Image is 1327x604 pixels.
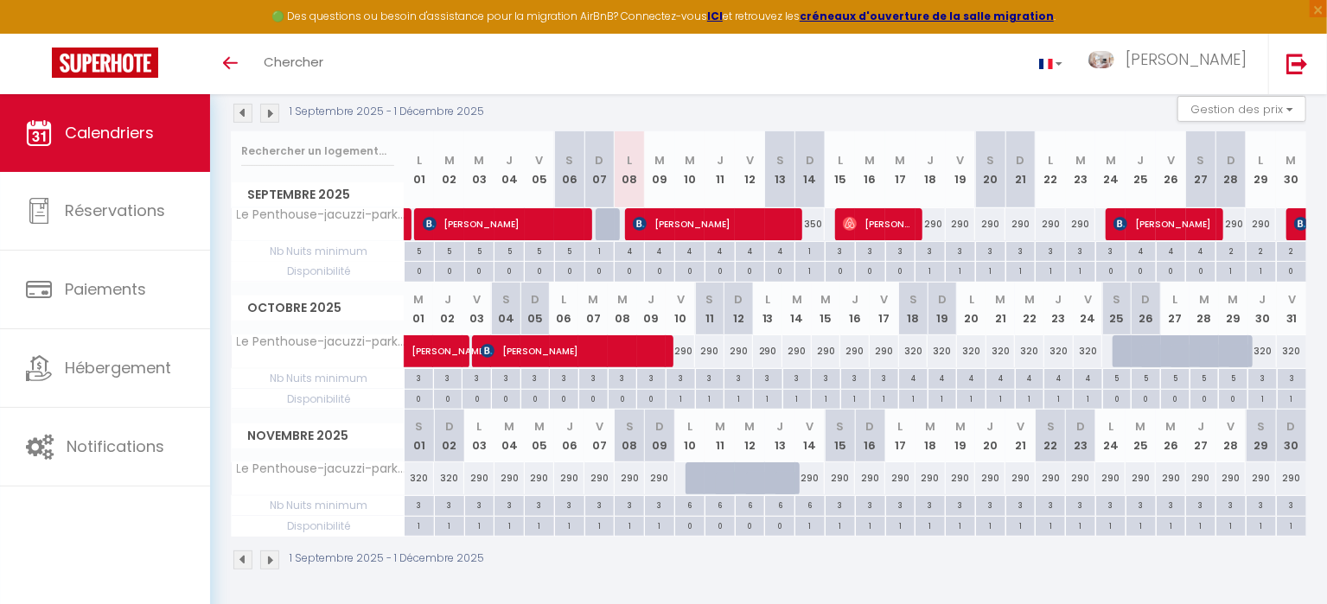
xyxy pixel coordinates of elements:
[434,390,463,406] div: 0
[1016,390,1044,406] div: 1
[234,335,407,348] span: Le Penthouse-jacuzzi-parking-terrasse-climatisation
[880,291,888,308] abbr: V
[648,291,655,308] abbr: J
[1017,152,1025,168] abbr: D
[1103,390,1132,406] div: 0
[795,131,826,208] th: 14
[1219,283,1248,335] th: 29
[886,242,916,258] div: 3
[521,390,550,406] div: 0
[825,131,855,208] th: 15
[411,326,491,359] span: [PERSON_NAME]
[916,208,946,240] div: 290
[596,152,604,168] abbr: D
[405,131,435,208] th: 01
[1126,242,1156,258] div: 4
[826,262,855,278] div: 0
[251,34,336,94] a: Chercher
[957,283,986,335] th: 20
[838,152,843,168] abbr: L
[473,291,481,308] abbr: V
[1246,131,1276,208] th: 29
[1036,262,1065,278] div: 1
[840,335,870,367] div: 290
[986,283,1016,335] th: 21
[1197,152,1205,168] abbr: S
[675,242,705,258] div: 4
[405,242,434,258] div: 5
[555,242,584,258] div: 5
[928,283,957,335] th: 19
[1248,369,1277,385] div: 3
[1016,369,1044,385] div: 4
[65,278,146,300] span: Paiements
[588,291,598,308] abbr: M
[765,262,794,278] div: 0
[1075,34,1268,94] a: ... [PERSON_NAME]
[608,283,637,335] th: 08
[615,131,645,208] th: 08
[927,152,934,168] abbr: J
[909,291,917,308] abbr: S
[753,283,782,335] th: 13
[1190,283,1219,335] th: 28
[956,152,964,168] abbr: V
[550,390,578,406] div: 0
[957,369,986,385] div: 4
[637,369,666,385] div: 3
[645,242,674,258] div: 4
[491,283,520,335] th: 04
[677,291,685,308] abbr: V
[1132,390,1160,406] div: 0
[765,131,795,208] th: 13
[525,131,555,208] th: 05
[565,152,573,168] abbr: S
[928,335,957,367] div: 320
[1277,262,1306,278] div: 0
[856,242,885,258] div: 3
[667,369,695,385] div: 3
[754,390,782,406] div: 1
[1190,369,1219,385] div: 5
[986,369,1015,385] div: 4
[1006,262,1036,278] div: 1
[1015,335,1044,367] div: 320
[705,131,735,208] th: 11
[812,390,840,406] div: 1
[609,369,637,385] div: 3
[1044,369,1073,385] div: 4
[1276,131,1306,208] th: 30
[1096,242,1126,258] div: 3
[667,390,695,406] div: 1
[1216,242,1246,258] div: 2
[1074,283,1103,335] th: 24
[724,283,754,335] th: 12
[1277,283,1306,335] th: 31
[627,152,632,168] abbr: L
[1126,48,1247,70] span: [PERSON_NAME]
[957,335,986,367] div: 320
[405,335,434,368] a: [PERSON_NAME]
[976,242,1005,258] div: 3
[1278,369,1306,385] div: 3
[754,369,782,385] div: 3
[615,242,644,258] div: 4
[1277,335,1306,367] div: 320
[765,291,770,308] abbr: L
[707,9,723,23] strong: ICI
[1074,369,1102,385] div: 4
[1036,242,1065,258] div: 3
[405,283,434,335] th: 01
[852,291,858,308] abbr: J
[555,262,584,278] div: 0
[1084,291,1092,308] abbr: V
[899,369,928,385] div: 4
[1216,262,1246,278] div: 1
[585,242,615,258] div: 1
[433,283,463,335] th: 02
[1036,208,1066,240] div: 290
[474,152,484,168] abbr: M
[1248,335,1278,367] div: 320
[1096,262,1126,278] div: 0
[782,335,812,367] div: 290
